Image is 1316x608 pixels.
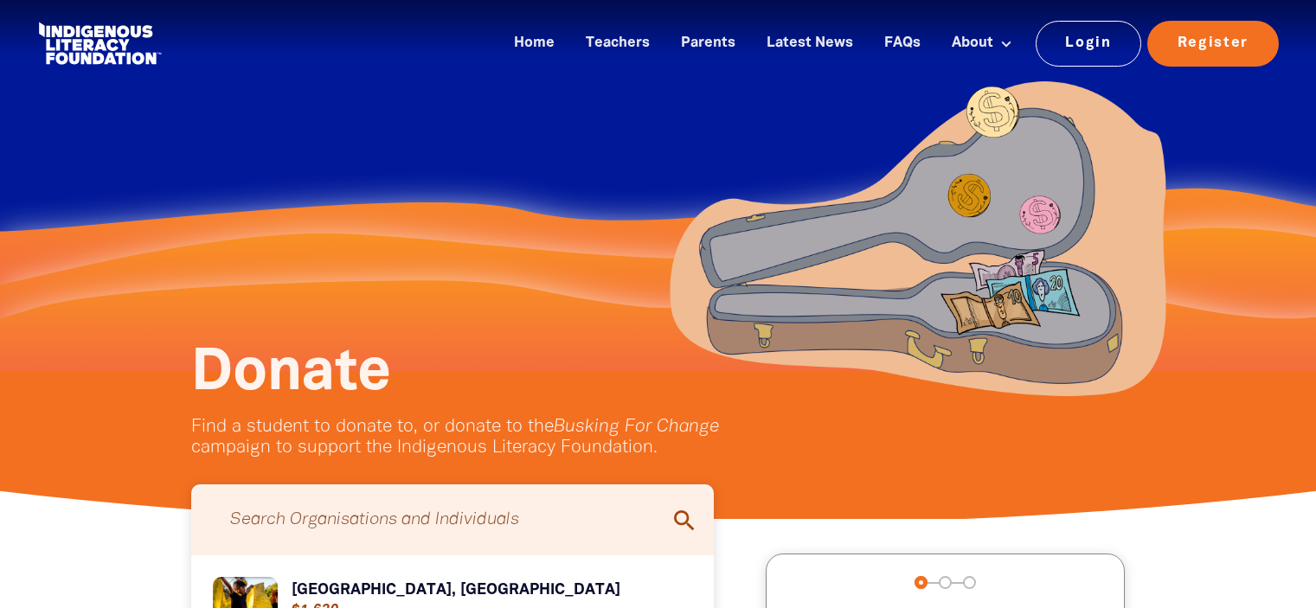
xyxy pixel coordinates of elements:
em: Busking For Change [554,419,719,435]
a: Login [1036,21,1142,66]
i: search [671,507,698,534]
button: Navigate to step 3 of 3 to enter your payment details [963,576,976,589]
a: Register [1147,21,1279,66]
a: Home [504,29,565,58]
p: Find a student to donate to, or donate to the campaign to support the Indigenous Literacy Foundat... [191,417,797,458]
a: FAQs [874,29,931,58]
button: Navigate to step 2 of 3 to enter your details [939,576,952,589]
a: Latest News [756,29,863,58]
a: About [941,29,1023,58]
a: Teachers [575,29,660,58]
span: Donate [191,347,391,400]
a: Parents [671,29,746,58]
button: Navigate to step 1 of 3 to enter your donation amount [915,576,928,589]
